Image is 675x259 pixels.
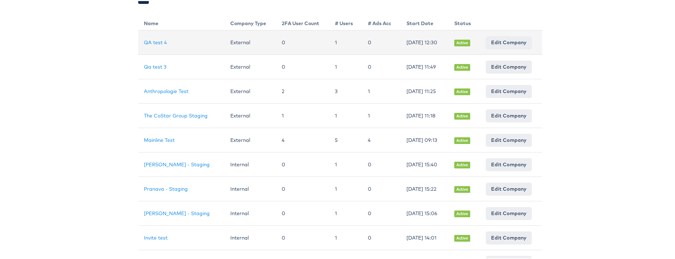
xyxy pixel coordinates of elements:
td: 0 [362,200,401,225]
td: 0 [276,29,329,54]
td: External [225,54,276,78]
td: [DATE] 15:06 [401,200,449,225]
td: 4 [362,127,401,151]
td: 0 [362,225,401,249]
a: Edit Company [486,230,532,243]
th: Status [449,13,480,29]
span: Active [454,234,471,241]
a: Anthropologie Test [144,87,189,93]
span: Active [454,112,471,119]
td: [DATE] 11:49 [401,54,449,78]
td: 0 [276,54,329,78]
a: [PERSON_NAME] - Staging [144,209,210,215]
td: External [225,29,276,54]
th: Company Type [225,13,276,29]
a: Edit Company [486,182,532,194]
span: Active [454,161,471,167]
th: Start Date [401,13,449,29]
span: Active [454,39,471,45]
td: 0 [276,176,329,200]
td: 0 [276,200,329,225]
td: 0 [362,54,401,78]
td: 1 [362,103,401,127]
td: 0 [362,151,401,176]
td: 1 [329,151,362,176]
td: Internal [225,151,276,176]
td: 1 [276,103,329,127]
td: 0 [276,151,329,176]
span: Active [454,63,471,70]
td: 2 [276,78,329,103]
a: Edit Company [486,59,532,72]
td: External [225,127,276,151]
a: Edit Company [486,133,532,145]
td: 1 [329,225,362,249]
td: 4 [276,127,329,151]
td: Internal [225,200,276,225]
a: Qa test 3 [144,63,167,69]
a: Invite test [144,234,168,240]
td: 0 [276,225,329,249]
a: Edit Company [486,84,532,97]
span: Active [454,87,471,94]
td: 1 [329,29,362,54]
span: Active [454,185,471,192]
a: The CoStar Group Staging [144,111,208,118]
td: Internal [225,176,276,200]
span: Active [454,136,471,143]
td: 5 [329,127,362,151]
td: 1 [329,103,362,127]
a: Mainline Test [144,136,175,142]
th: Name [138,13,225,29]
a: Pranava - Staging [144,185,188,191]
th: 2FA User Count [276,13,329,29]
td: [DATE] 14:01 [401,225,449,249]
a: [PERSON_NAME] - Staging [144,160,210,167]
a: Edit Company [486,206,532,219]
th: # Users [329,13,362,29]
td: [DATE] 15:22 [401,176,449,200]
td: [DATE] 15:40 [401,151,449,176]
td: 1 [329,54,362,78]
span: Active [454,209,471,216]
td: 0 [362,176,401,200]
td: 1 [362,78,401,103]
td: 1 [329,176,362,200]
td: [DATE] 09:13 [401,127,449,151]
td: 3 [329,78,362,103]
td: External [225,103,276,127]
a: Edit Company [486,108,532,121]
td: [DATE] 11:18 [401,103,449,127]
td: 0 [362,29,401,54]
a: Edit Company [486,35,532,48]
a: Edit Company [486,157,532,170]
td: [DATE] 12:30 [401,29,449,54]
td: External [225,78,276,103]
td: 1 [329,200,362,225]
th: # Ads Acc [362,13,401,29]
a: QA test 4 [144,38,167,45]
td: [DATE] 11:25 [401,78,449,103]
td: Internal [225,225,276,249]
